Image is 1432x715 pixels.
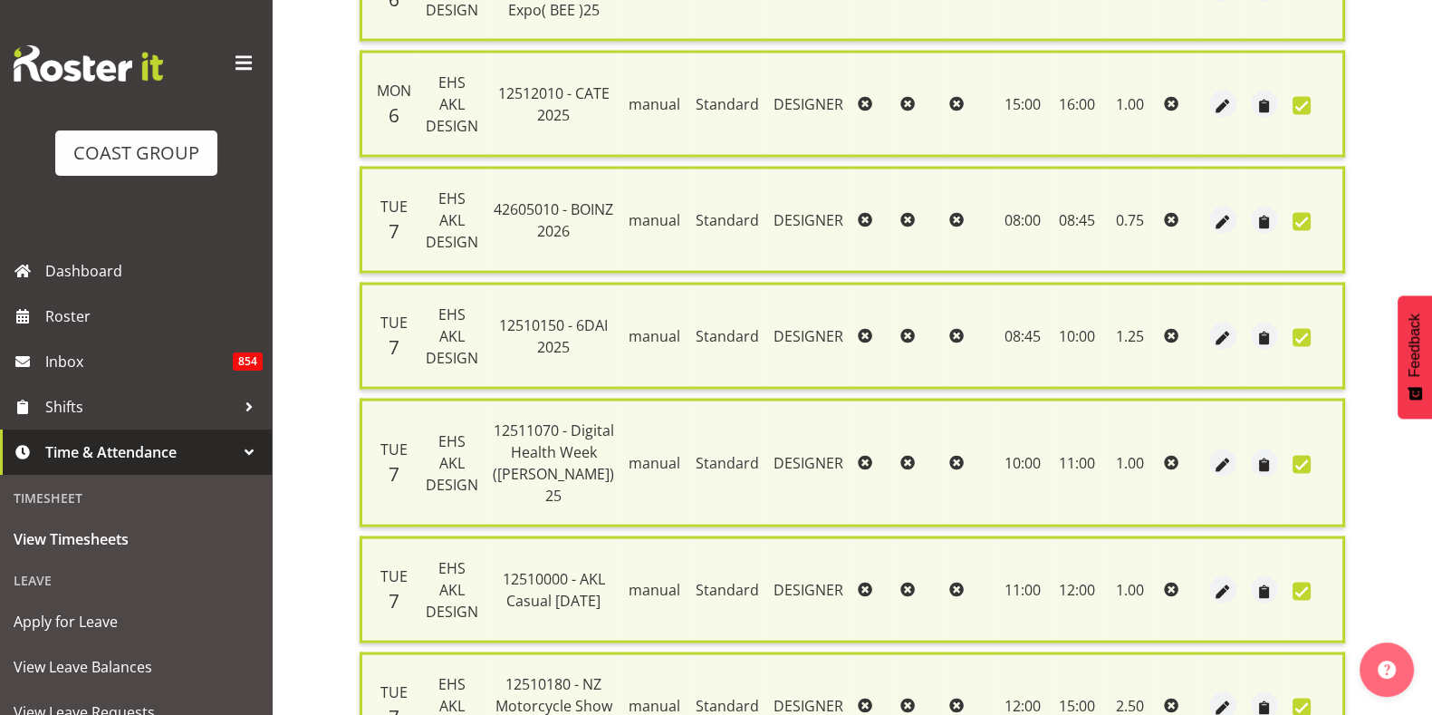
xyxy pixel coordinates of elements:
[5,644,267,690] a: View Leave Balances
[629,94,680,114] span: manual
[629,453,680,473] span: manual
[380,197,408,217] span: Tue
[1052,399,1102,527] td: 11:00
[629,580,680,600] span: manual
[774,453,843,473] span: DESIGNER
[73,140,199,167] div: COAST GROUP
[774,210,843,230] span: DESIGNER
[45,303,263,330] span: Roster
[499,315,608,357] span: 12510150 - 6DAI 2025
[629,326,680,346] span: manual
[1052,167,1102,274] td: 08:45
[426,188,478,252] span: EHS AKL DESIGN
[493,420,614,506] span: 12511070 - Digital Health Week ([PERSON_NAME]) 25
[1407,314,1423,377] span: Feedback
[45,439,235,466] span: Time & Attendance
[1102,283,1157,390] td: 1.25
[498,83,610,125] span: 12512010 - CATE 2025
[1102,167,1157,274] td: 0.75
[389,102,399,128] span: 6
[1102,51,1157,158] td: 1.00
[688,399,766,527] td: Standard
[5,479,267,517] div: Timesheet
[1052,51,1102,158] td: 16:00
[994,167,1052,274] td: 08:00
[377,81,411,101] span: Mon
[688,536,766,643] td: Standard
[426,304,478,368] span: EHS AKL DESIGN
[629,210,680,230] span: manual
[389,461,399,487] span: 7
[994,283,1052,390] td: 08:45
[503,569,605,611] span: 12510000 - AKL Casual [DATE]
[14,608,258,635] span: Apply for Leave
[45,393,235,420] span: Shifts
[774,326,843,346] span: DESIGNER
[688,167,766,274] td: Standard
[688,51,766,158] td: Standard
[380,440,408,459] span: Tue
[426,558,478,622] span: EHS AKL DESIGN
[774,580,843,600] span: DESIGNER
[426,72,478,136] span: EHS AKL DESIGN
[1398,295,1432,419] button: Feedback - Show survey
[380,682,408,702] span: Tue
[1102,399,1157,527] td: 1.00
[688,283,766,390] td: Standard
[426,431,478,495] span: EHS AKL DESIGN
[1052,283,1102,390] td: 10:00
[5,562,267,599] div: Leave
[389,334,399,360] span: 7
[14,526,258,553] span: View Timesheets
[994,51,1052,158] td: 15:00
[14,653,258,681] span: View Leave Balances
[494,199,613,241] span: 42605010 - BOINZ 2026
[1052,536,1102,643] td: 12:00
[45,348,233,375] span: Inbox
[1102,536,1157,643] td: 1.00
[994,536,1052,643] td: 11:00
[14,45,163,82] img: Rosterit website logo
[5,599,267,644] a: Apply for Leave
[994,399,1052,527] td: 10:00
[1378,661,1396,679] img: help-xxl-2.png
[774,94,843,114] span: DESIGNER
[45,257,263,285] span: Dashboard
[5,517,267,562] a: View Timesheets
[233,353,263,371] span: 854
[380,566,408,586] span: Tue
[389,218,399,244] span: 7
[389,588,399,614] span: 7
[380,313,408,333] span: Tue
